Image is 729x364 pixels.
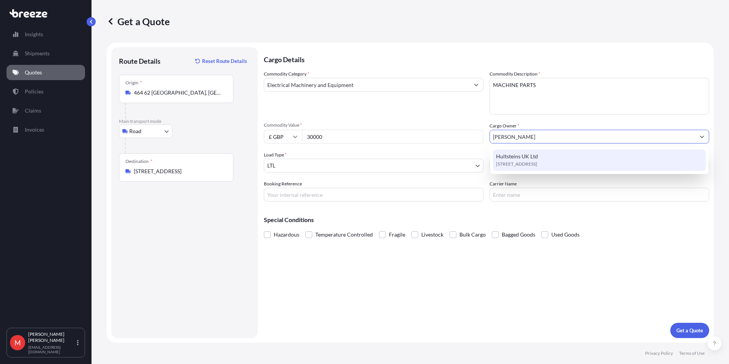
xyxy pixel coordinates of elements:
span: LTL [267,162,275,169]
p: Route Details [119,56,161,66]
p: Policies [25,88,43,95]
p: Terms of Use [679,350,705,356]
span: Commodity Value [264,122,483,128]
p: Insights [25,31,43,38]
input: Select a commodity type [264,78,469,92]
span: Road [129,127,141,135]
p: Reset Route Details [202,57,247,65]
label: Commodity Category [264,70,309,78]
span: Hultsteins UK Ltd [496,153,538,160]
p: Claims [25,107,41,114]
p: [EMAIL_ADDRESS][DOMAIN_NAME] [28,345,75,354]
p: Main transport mode [119,118,250,124]
span: Used Goods [551,229,580,240]
button: Show suggestions [695,130,709,143]
label: Carrier Name [490,180,517,188]
button: Select transport [119,124,172,138]
span: M [14,339,21,346]
span: [STREET_ADDRESS] [496,160,537,168]
p: Privacy Policy [645,350,673,356]
p: Special Conditions [264,217,709,223]
input: Full name [490,130,695,143]
p: Quotes [25,69,42,76]
span: Fragile [389,229,405,240]
span: Livestock [421,229,443,240]
label: Commodity Description [490,70,540,78]
input: Your internal reference [264,188,483,201]
input: Type amount [302,130,483,143]
label: Cargo Owner [490,122,519,130]
p: Get a Quote [676,327,703,334]
span: Temperature Controlled [315,229,373,240]
p: Cargo Details [264,47,709,70]
div: Destination [125,158,152,164]
span: Bulk Cargo [459,229,486,240]
span: Freight Cost [490,151,709,157]
span: Hazardous [274,229,299,240]
div: Origin [125,80,142,86]
div: Suggestions [493,150,706,171]
label: Booking Reference [264,180,302,188]
p: Invoices [25,126,44,134]
span: Bagged Goods [502,229,535,240]
button: Show suggestions [469,78,483,92]
p: Get a Quote [107,15,170,27]
input: Destination [134,168,224,175]
input: Origin [134,89,224,97]
p: [PERSON_NAME] [PERSON_NAME] [28,331,75,343]
input: Enter name [490,188,709,201]
p: Shipments [25,50,50,57]
span: Load Type [264,151,287,159]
